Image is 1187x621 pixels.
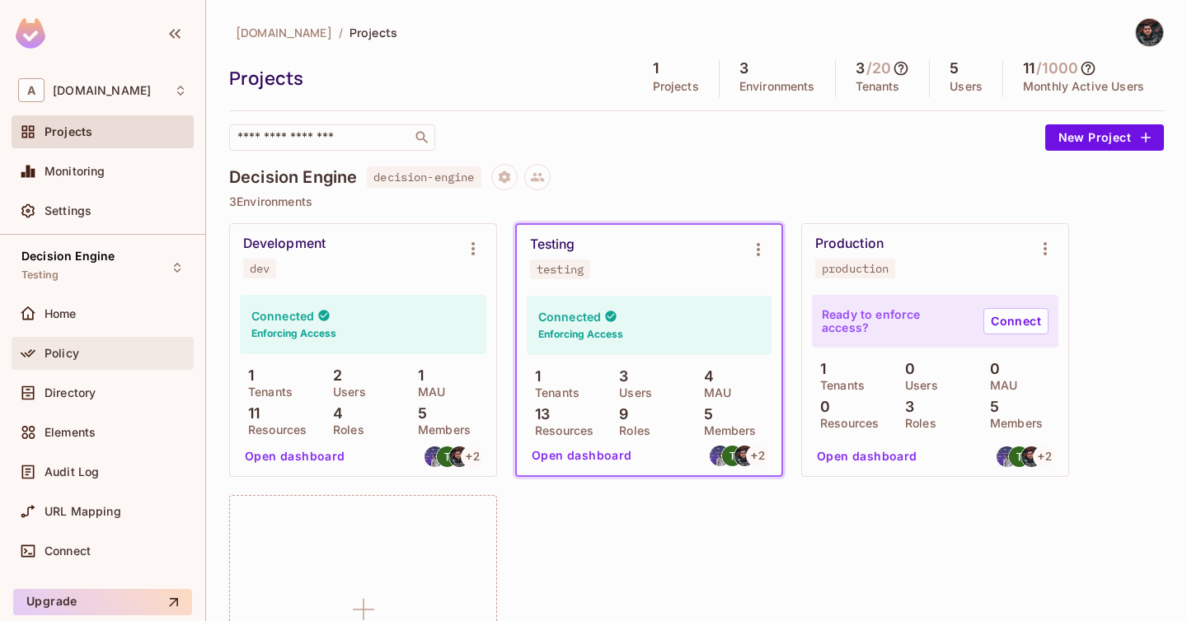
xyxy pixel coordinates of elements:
[1136,19,1163,46] img: Selmancan KILINÇ
[611,368,628,385] p: 3
[236,25,332,40] span: [DOMAIN_NAME]
[45,544,91,558] span: Connect
[611,424,650,437] p: Roles
[367,166,481,188] span: decision-engine
[982,399,999,415] p: 5
[325,367,342,384] p: 2
[537,263,584,276] div: testing
[457,232,490,265] button: Environment settings
[425,446,445,467] img: mehmet.caliskan@abclojistik.com
[812,361,826,377] p: 1
[810,443,924,469] button: Open dashboard
[982,379,1017,392] p: MAU
[822,308,970,334] p: Ready to enforce access?
[696,406,713,423] p: 5
[240,385,293,399] p: Tenants
[238,443,352,469] button: Open dashboard
[696,424,757,437] p: Members
[897,417,936,430] p: Roles
[1038,451,1051,462] span: + 2
[950,80,983,93] p: Users
[410,423,471,437] p: Members
[240,423,307,437] p: Resources
[696,386,731,399] p: MAU
[1021,446,1042,467] img: selmancan.kilinc@abclojistik.com
[815,236,884,252] div: Production
[325,405,343,422] p: 4
[856,60,865,77] h5: 3
[240,405,260,422] p: 11
[251,326,336,341] h6: Enforcing Access
[812,379,865,392] p: Tenants
[527,368,541,385] p: 1
[21,250,115,263] span: Decision Engine
[325,385,366,399] p: Users
[45,125,92,138] span: Projects
[530,236,575,253] div: Testing
[250,262,270,275] div: dev
[21,268,59,282] span: Testing
[45,204,91,217] span: Settings
[45,426,96,439] span: Elements
[696,368,714,385] p: 4
[45,347,79,360] span: Policy
[538,327,623,342] h6: Enforcing Access
[45,386,96,399] span: Directory
[229,66,625,91] div: Projects
[527,406,550,423] p: 13
[325,423,364,437] p: Roles
[527,386,579,399] p: Tenants
[1029,232,1062,265] button: Environment settings
[1009,446,1030,467] img: taha.ceken@abclojistik.com
[751,450,764,461] span: + 2
[449,446,470,467] img: selmancan.kilinc@abclojistik.com
[856,80,900,93] p: Tenants
[1023,80,1144,93] p: Monthly Active Users
[982,417,1043,430] p: Members
[822,262,889,275] div: production
[538,309,601,325] h4: Connected
[897,399,914,415] p: 3
[812,417,879,430] p: Resources
[410,405,427,422] p: 5
[251,308,314,324] h4: Connected
[653,80,699,93] p: Projects
[229,167,357,187] h4: Decision Engine
[611,386,652,399] p: Users
[240,367,254,384] p: 1
[1023,60,1035,77] h5: 11
[525,442,639,469] button: Open dashboard
[812,399,830,415] p: 0
[410,367,424,384] p: 1
[1045,124,1164,151] button: New Project
[611,406,628,423] p: 9
[982,361,1000,377] p: 0
[491,172,518,188] span: Project settings
[653,60,659,77] h5: 1
[742,233,775,266] button: Environment settings
[466,451,479,462] span: + 2
[722,446,743,466] img: taha.ceken@abclojistik.com
[243,236,326,252] div: Development
[45,505,121,518] span: URL Mapping
[897,379,938,392] p: Users
[229,195,1164,208] p: 3 Environments
[45,465,99,479] span: Audit Log
[983,308,1049,334] a: Connect
[710,446,730,466] img: mehmet.caliskan@abclojistik.com
[734,446,755,466] img: selmancan.kilinc@abclojistik.com
[45,307,77,320] span: Home
[527,424,593,437] p: Resources
[45,165,106,178] span: Monitoring
[897,361,915,377] p: 0
[866,60,891,77] h5: / 20
[53,84,151,97] span: Workspace: abclojistik.com
[13,589,192,615] button: Upgrade
[18,78,45,102] span: A
[739,80,815,93] p: Environments
[350,25,397,40] span: Projects
[16,18,45,49] img: SReyMgAAAABJRU5ErkJggg==
[410,385,445,399] p: MAU
[437,446,457,467] img: taha.ceken@abclojistik.com
[339,25,343,40] li: /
